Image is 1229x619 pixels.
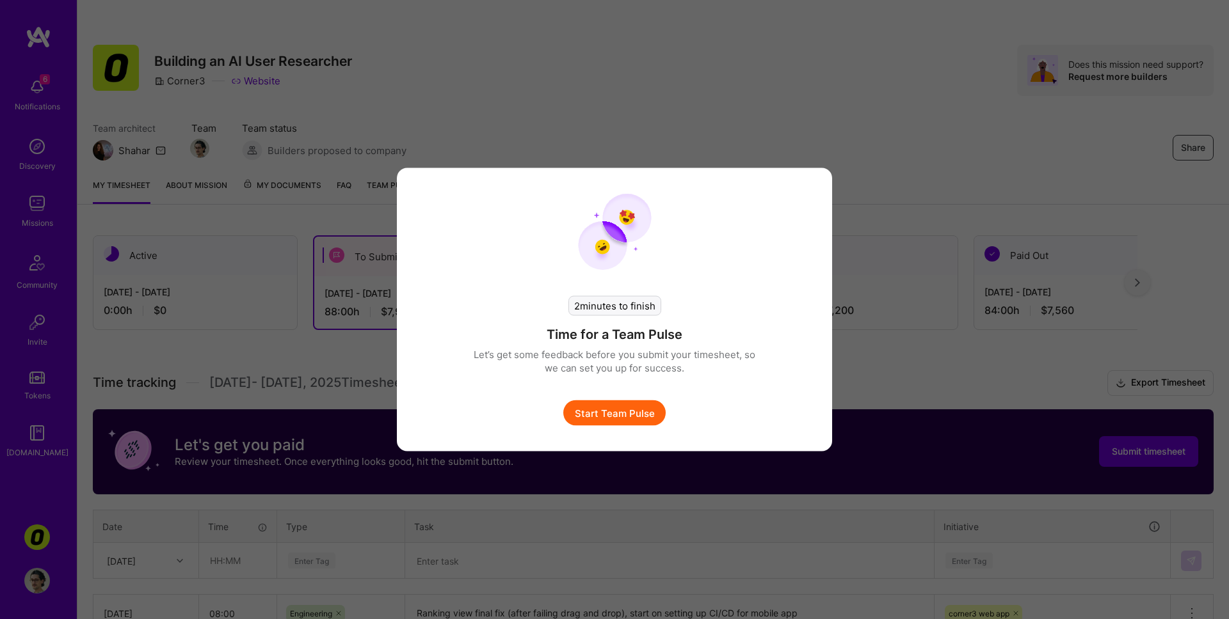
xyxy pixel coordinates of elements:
p: Let’s get some feedback before you submit your timesheet, so we can set you up for success. [474,348,755,375]
div: modal [397,168,832,451]
button: Start Team Pulse [563,400,666,426]
h4: Time for a Team Pulse [547,326,682,343]
div: 2 minutes to finish [568,296,661,316]
img: team pulse start [578,194,652,270]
